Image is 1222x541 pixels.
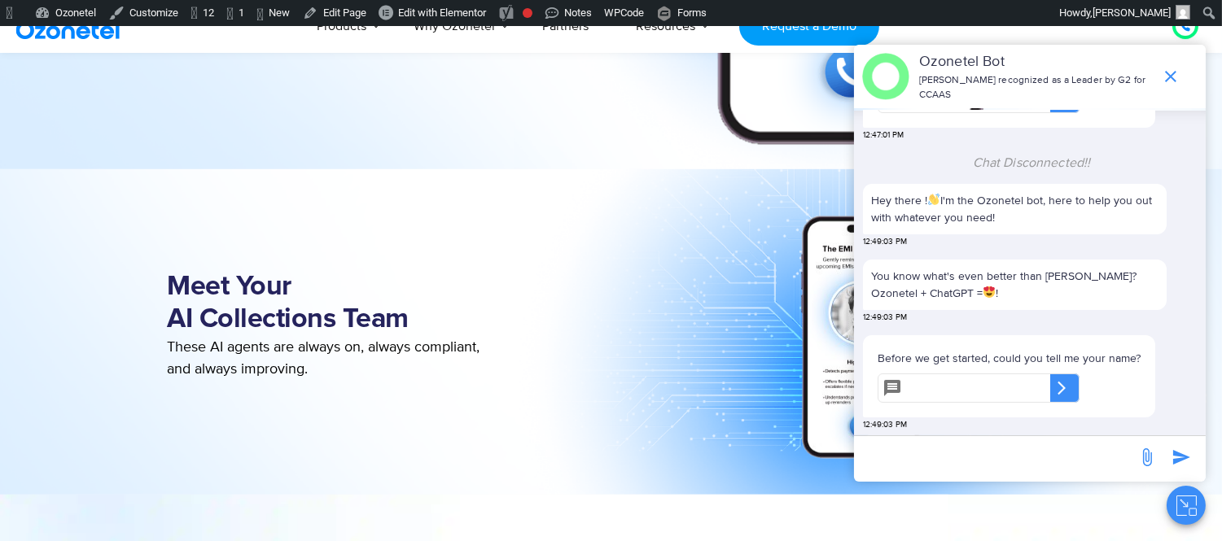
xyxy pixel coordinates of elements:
p: Ozonetel Bot [919,51,1153,73]
p: Before we get started, could you tell me your name? [878,350,1141,367]
span: end chat or minimize [1154,60,1187,93]
img: header [862,53,909,100]
p: [PERSON_NAME] recognized as a Leader by G2 for CCAAS [919,73,1153,103]
span: 12:49:03 PM [863,419,907,431]
img: 👋 [928,194,939,205]
span: 12:49:03 PM [863,236,907,248]
span: 12:47:01 PM [863,129,904,142]
span: 12:49:03 PM [863,312,907,324]
div: new-msg-input [862,444,1129,473]
h2: Meet Your AI Collections Team [168,271,554,336]
span: These AI agents are always on, always compliant, and always improving. [168,338,480,378]
div: Focus keyphrase not set [523,8,532,18]
span: [PERSON_NAME] [1093,7,1171,19]
span: send message [1131,441,1163,473]
img: 😍 [983,286,995,298]
p: Hey there ! I'm the Ozonetel bot, here to help you out with whatever you need! [871,192,1158,226]
span: Edit with Elementor [398,7,486,19]
span: send message [1165,441,1198,473]
span: Chat Disconnected!! [973,155,1091,171]
button: Close chat [1167,486,1206,525]
p: You know what's even better than [PERSON_NAME]? Ozonetel + ChatGPT = ! [871,268,1158,302]
a: Request a Demo [739,7,878,46]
